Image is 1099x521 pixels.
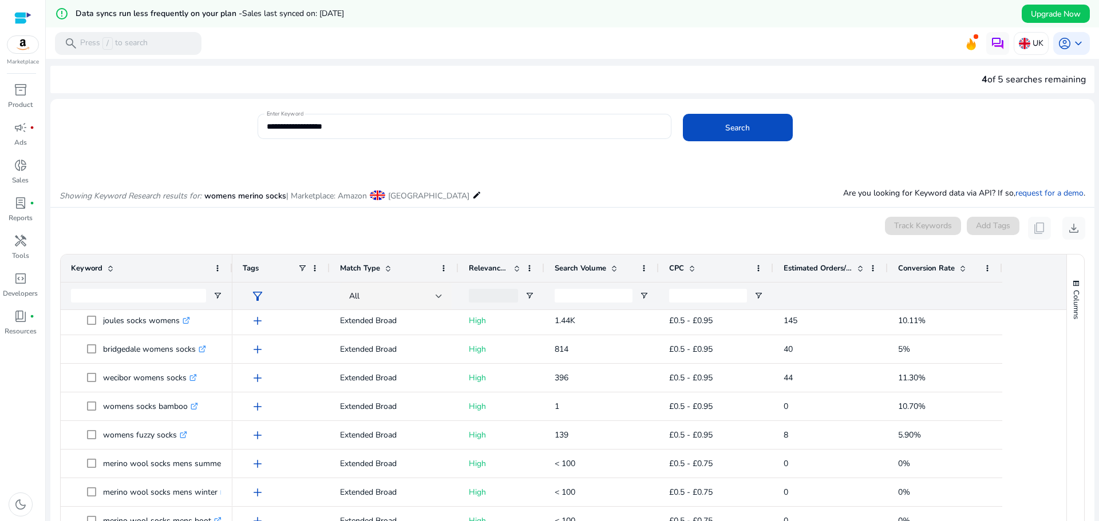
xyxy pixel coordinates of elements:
span: < 100 [555,458,575,469]
button: Upgrade Now [1022,5,1090,23]
p: Extended Broad [340,309,448,332]
span: 10.70% [898,401,926,412]
p: merino wool socks mens winter [103,480,228,504]
p: bridgedale womens socks [103,337,206,361]
span: fiber_manual_record [30,201,34,205]
div: of 5 searches remaining [982,73,1086,86]
span: £0.5 - £0.95 [669,315,713,326]
span: keyboard_arrow_down [1072,37,1085,50]
span: code_blocks [14,272,27,285]
i: Showing Keyword Research results for: [60,190,201,201]
button: Open Filter Menu [754,291,763,300]
span: Relevance Score [469,263,509,273]
button: Open Filter Menu [639,291,649,300]
span: Search [725,122,750,134]
button: Open Filter Menu [525,291,534,300]
span: 0 [784,487,788,498]
span: womens merino socks [204,190,286,201]
a: request for a demo [1015,188,1084,198]
p: High [469,309,534,332]
input: Keyword Filter Input [71,289,206,303]
span: Search Volume [555,263,606,273]
p: Extended Broad [340,480,448,504]
p: Tools [12,250,29,261]
span: Keyword [71,263,102,273]
span: 139 [555,429,568,440]
span: add [251,428,264,442]
p: Developers [3,288,38,299]
span: £0.5 - £0.95 [669,344,713,355]
p: Extended Broad [340,337,448,361]
span: 40 [784,344,793,355]
span: Columns [1071,290,1081,319]
span: Estimated Orders/Month [784,263,852,273]
p: Extended Broad [340,423,448,447]
p: Product [8,100,33,110]
span: 5.90% [898,429,921,440]
span: £0.5 - £0.95 [669,401,713,412]
p: High [469,480,534,504]
p: Extended Broad [340,395,448,418]
span: add [251,371,264,385]
h5: Data syncs run less frequently on your plan - [76,9,344,19]
span: | Marketplace: Amazon [286,190,367,201]
span: / [102,37,113,50]
span: £0.5 - £0.75 [669,487,713,498]
p: Are you looking for Keyword data via API? If so, . [843,187,1085,199]
span: Upgrade Now [1031,8,1081,20]
span: CPC [669,263,684,273]
span: [GEOGRAPHIC_DATA] [388,190,469,201]
span: All [349,291,359,301]
span: 10.11% [898,315,926,326]
p: High [469,337,534,361]
button: download [1062,217,1085,240]
span: download [1067,221,1081,235]
span: add [251,457,264,471]
span: 5% [898,344,910,355]
span: Conversion Rate [898,263,955,273]
span: < 100 [555,487,575,498]
span: campaign [14,121,27,134]
p: UK [1033,33,1043,53]
p: Resources [5,326,37,336]
span: add [251,400,264,413]
p: Marketplace [7,58,39,66]
button: Search [683,114,793,141]
span: donut_small [14,158,27,172]
p: Ads [14,137,27,148]
span: 1.44K [555,315,575,326]
span: book_4 [14,309,27,323]
mat-icon: edit [472,188,481,202]
p: Reports [9,213,33,223]
span: 0% [898,458,910,469]
span: 396 [555,372,568,383]
p: High [469,423,534,447]
span: fiber_manual_record [30,125,34,130]
p: wecibor womens socks [103,366,197,389]
span: 11.30% [898,372,926,383]
p: Extended Broad [340,366,448,389]
mat-icon: error_outline [55,7,69,21]
span: add [251,314,264,328]
span: lab_profile [14,196,27,210]
span: 145 [784,315,797,326]
p: merino wool socks mens summer [103,452,234,475]
span: inventory_2 [14,83,27,97]
span: search [64,37,78,50]
mat-label: Enter Keyword [267,110,303,118]
span: 0 [784,401,788,412]
input: CPC Filter Input [669,289,747,303]
span: Match Type [340,263,380,273]
button: Open Filter Menu [213,291,222,300]
img: uk.svg [1019,38,1030,49]
span: account_circle [1058,37,1072,50]
span: 0 [784,458,788,469]
span: 814 [555,344,568,355]
span: 44 [784,372,793,383]
p: joules socks womens [103,309,190,332]
span: Tags [243,263,259,273]
span: £0.5 - £0.95 [669,372,713,383]
span: add [251,486,264,499]
span: 8 [784,429,788,440]
span: 4 [982,73,987,86]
